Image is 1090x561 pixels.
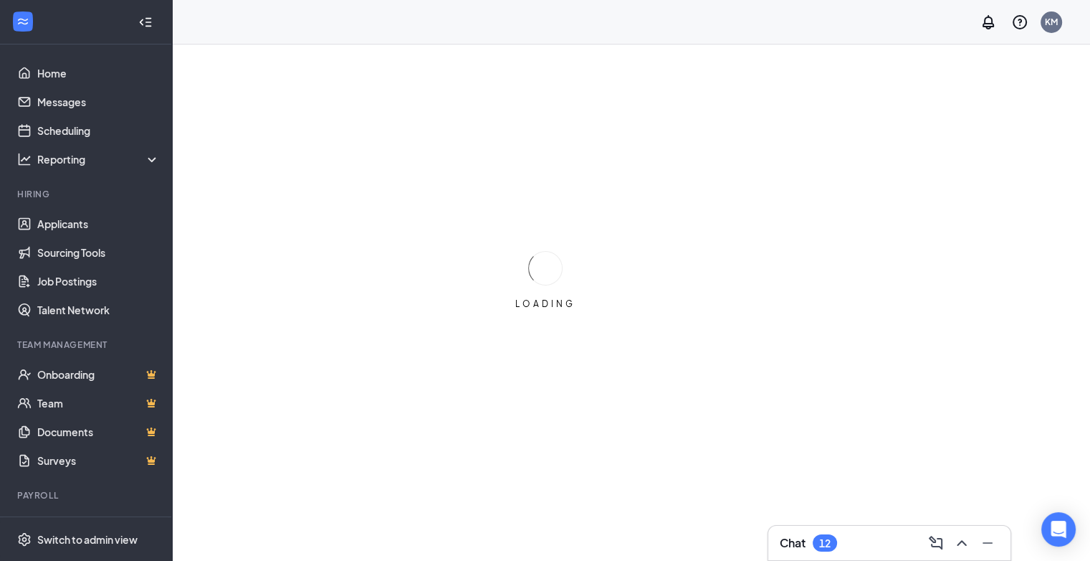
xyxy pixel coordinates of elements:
div: 12 [819,537,831,550]
div: Reporting [37,152,161,166]
button: ChevronUp [950,532,973,555]
div: Payroll [17,489,157,501]
svg: Settings [17,532,32,547]
a: OnboardingCrown [37,360,160,389]
div: KM [1045,16,1058,28]
h3: Chat [780,535,805,551]
a: Home [37,59,160,88]
svg: Analysis [17,152,32,166]
a: PayrollCrown [37,511,160,539]
svg: WorkstreamLogo [16,14,30,29]
svg: Collapse [138,15,153,29]
button: Minimize [976,532,999,555]
div: Switch to admin view [37,532,138,547]
svg: Notifications [980,14,997,31]
div: Team Management [17,339,157,351]
button: ComposeMessage [924,532,947,555]
a: DocumentsCrown [37,418,160,446]
svg: ChevronUp [953,534,970,552]
svg: QuestionInfo [1011,14,1028,31]
a: Job Postings [37,267,160,296]
svg: Minimize [979,534,996,552]
a: Talent Network [37,296,160,324]
div: Open Intercom Messenger [1041,512,1076,547]
a: Applicants [37,209,160,238]
a: SurveysCrown [37,446,160,475]
a: Messages [37,88,160,116]
div: Hiring [17,188,157,200]
a: Scheduling [37,116,160,145]
a: TeamCrown [37,389,160,418]
svg: ComposeMessage [927,534,945,552]
div: LOADING [510,298,581,310]
a: Sourcing Tools [37,238,160,267]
